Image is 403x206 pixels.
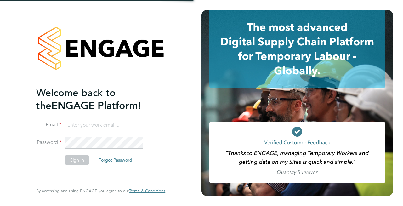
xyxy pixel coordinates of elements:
[94,155,137,165] button: Forgot Password
[36,86,159,112] h2: ENGAGE Platform!
[36,188,165,193] span: By accessing and using ENGAGE you agree to our
[65,120,143,131] input: Enter your work email...
[36,139,61,146] label: Password
[36,122,61,128] label: Email
[36,87,116,112] span: Welcome back to the
[129,188,165,193] a: Terms & Conditions
[65,155,89,165] button: Sign In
